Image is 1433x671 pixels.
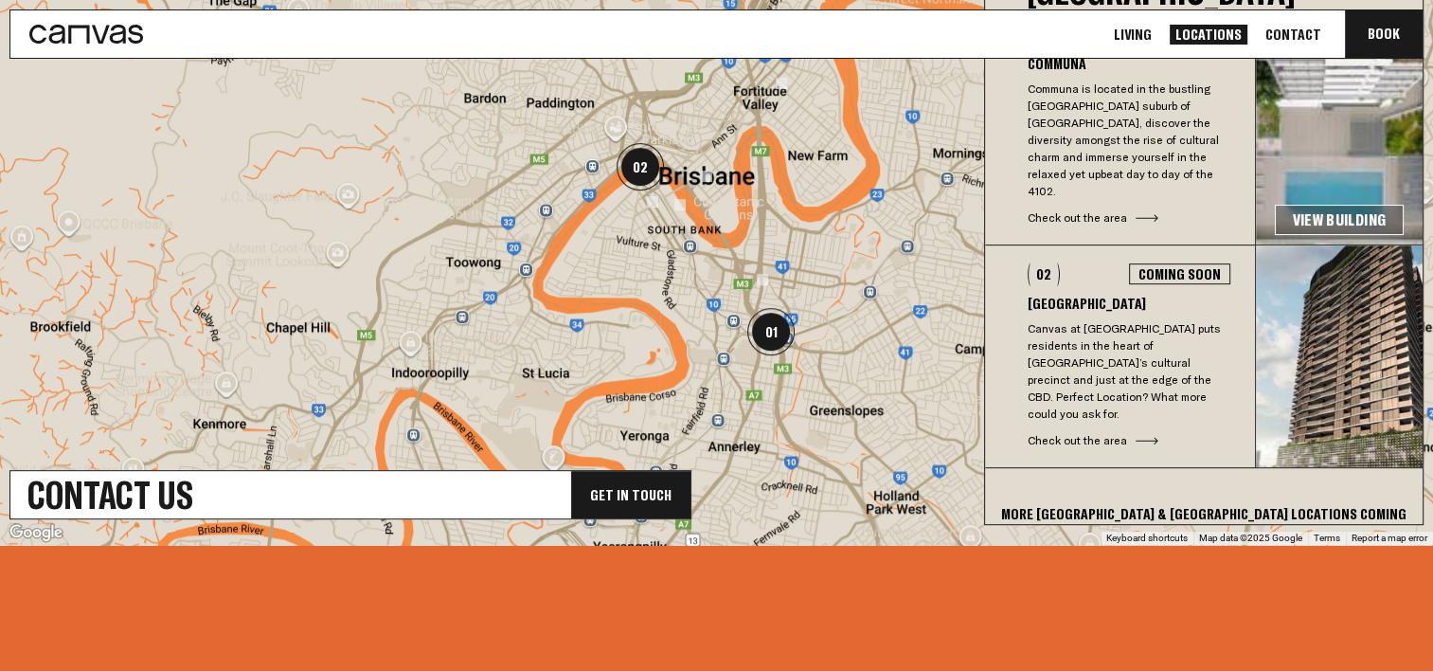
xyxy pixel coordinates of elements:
[1314,533,1340,543] a: Terms (opens in new tab)
[985,6,1255,245] button: CommunaCommuna is located in the bustling [GEOGRAPHIC_DATA] suburb of [GEOGRAPHIC_DATA], discover...
[985,245,1255,467] button: 02Coming Soon[GEOGRAPHIC_DATA]Canvas at [GEOGRAPHIC_DATA] puts residents in the heart of [GEOGRAP...
[1275,205,1404,235] a: View Building
[9,470,691,519] a: Contact UsGet In Touch
[1345,10,1423,58] button: Book
[1028,320,1230,423] p: Canvas at [GEOGRAPHIC_DATA] puts residents in the heart of [GEOGRAPHIC_DATA]’s cultural precinct ...
[5,520,67,545] a: Open this area in Google Maps (opens a new window)
[1170,25,1247,45] a: Locations
[617,143,664,190] div: 02
[5,520,67,545] img: Google
[1028,209,1230,227] div: Check out the area
[747,308,795,355] div: 01
[1256,6,1423,245] img: 67b7cc4d9422ff3188516097c9650704bc7da4d7-3375x1780.jpg
[1199,533,1302,543] span: Map data ©2025 Google
[1028,56,1230,71] h3: Communa
[571,471,690,518] div: Get In Touch
[1352,533,1427,543] a: Report a map error
[1256,245,1423,467] img: e00625e3674632ab53fb0bd06b8ba36b178151b1-356x386.jpg
[1260,25,1327,45] a: Contact
[1108,25,1157,45] a: Living
[1129,263,1230,284] div: Coming Soon
[985,468,1423,574] div: More [GEOGRAPHIC_DATA] & [GEOGRAPHIC_DATA] Locations coming soon
[1028,263,1060,286] div: 02
[1028,81,1230,200] p: Communa is located in the bustling [GEOGRAPHIC_DATA] suburb of [GEOGRAPHIC_DATA], discover the di...
[1028,296,1230,311] h3: [GEOGRAPHIC_DATA]
[1028,432,1230,449] div: Check out the area
[1106,532,1188,545] button: Keyboard shortcuts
